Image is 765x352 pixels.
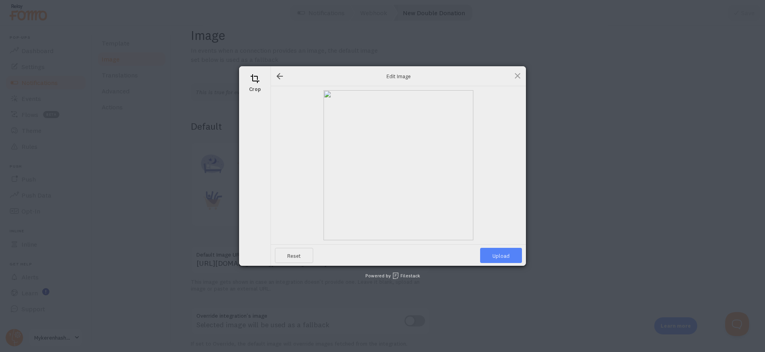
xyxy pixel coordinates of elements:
[241,68,269,96] div: Crop
[275,248,313,263] span: Reset
[345,266,420,286] div: Powered by Filestack
[319,72,478,79] span: Edit Image
[275,71,284,81] div: Go back
[480,248,522,263] span: Upload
